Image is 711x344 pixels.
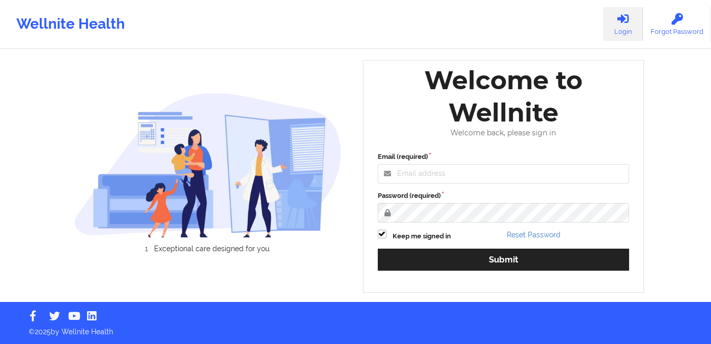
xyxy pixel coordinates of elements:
[74,92,341,237] img: wellnite-auth-hero_200.c722682e.png
[378,164,630,184] input: Email address
[21,319,690,337] p: © 2025 by Wellnite Health
[83,245,341,253] li: Exceptional care designed for you.
[378,191,630,201] label: Password (required)
[603,7,643,41] a: Login
[371,129,637,137] div: Welcome back, please sign in
[393,231,451,241] label: Keep me signed in
[378,249,630,271] button: Submit
[643,7,711,41] a: Forgot Password
[378,152,630,162] label: Email (required)
[507,231,561,239] a: Reset Password
[371,64,637,129] div: Welcome to Wellnite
